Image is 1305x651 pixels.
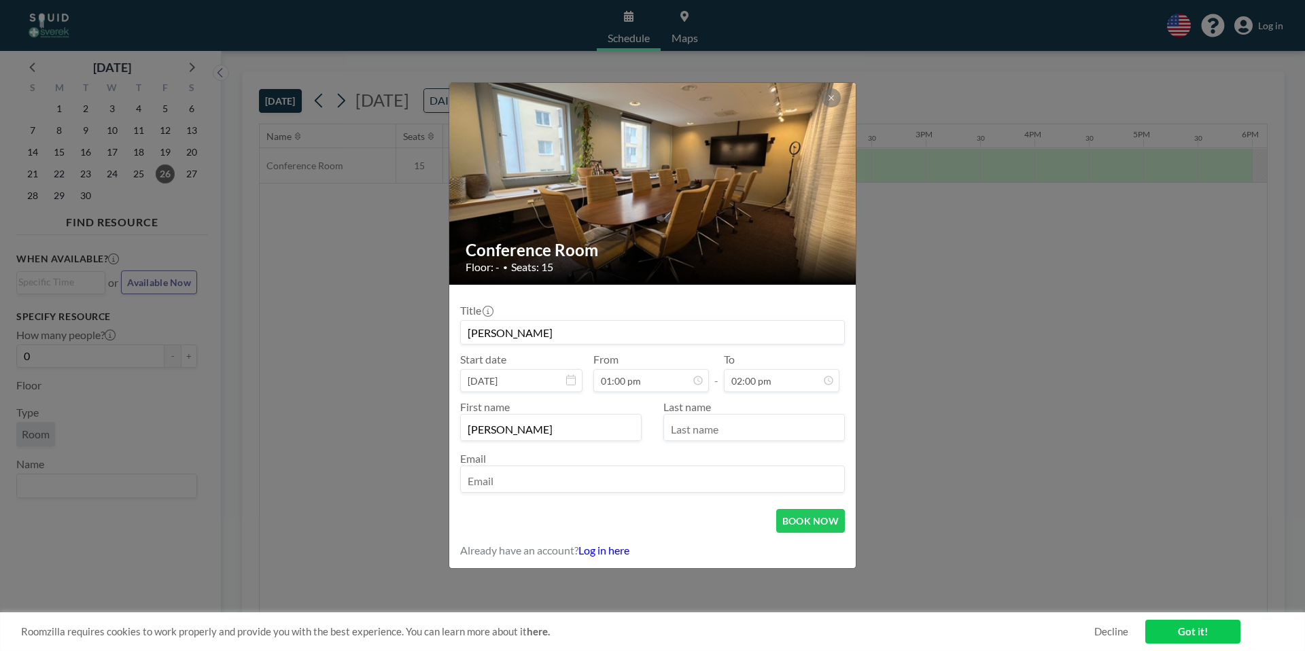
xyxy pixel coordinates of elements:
input: First name [461,417,641,440]
span: Seats: 15 [511,260,553,274]
button: BOOK NOW [776,509,845,533]
label: Email [460,452,486,465]
h2: Conference Room [466,240,841,260]
a: here. [527,625,550,637]
a: Decline [1094,625,1128,638]
input: Email [461,469,844,492]
span: Already have an account? [460,544,578,557]
label: Start date [460,353,506,366]
a: Got it! [1145,620,1240,644]
span: Roomzilla requires cookies to work properly and provide you with the best experience. You can lea... [21,625,1094,638]
label: From [593,353,619,366]
input: Guest reservation [461,321,844,344]
img: 537.JPG [449,31,857,336]
span: - [714,357,718,387]
label: Title [460,304,492,317]
label: Last name [663,400,711,413]
label: First name [460,400,510,413]
a: Log in here [578,544,629,557]
input: Last name [664,417,844,440]
label: To [724,353,735,366]
span: Floor: - [466,260,500,274]
span: • [503,262,508,272]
